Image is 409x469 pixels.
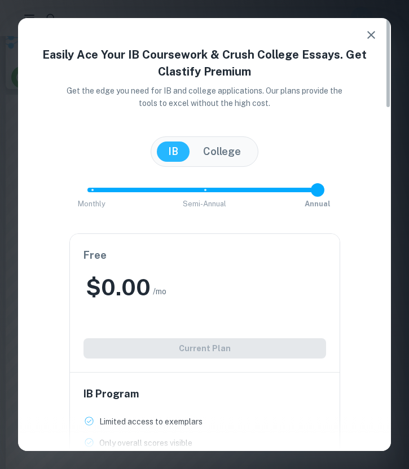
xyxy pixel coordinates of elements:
[86,272,151,302] h2: $ 0.00
[83,386,326,402] h6: IB Program
[305,200,331,208] span: Annual
[78,200,105,208] span: Monthly
[157,141,190,162] button: IB
[66,85,342,109] p: Get the edge you need for IB and college applications. Our plans provide the tools to excel witho...
[83,247,326,263] h6: Free
[192,141,252,162] button: College
[153,285,166,298] span: /mo
[183,200,226,208] span: Semi-Annual
[32,46,377,80] h4: Easily Ace Your IB Coursework & Crush College Essays. Get Clastify Premium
